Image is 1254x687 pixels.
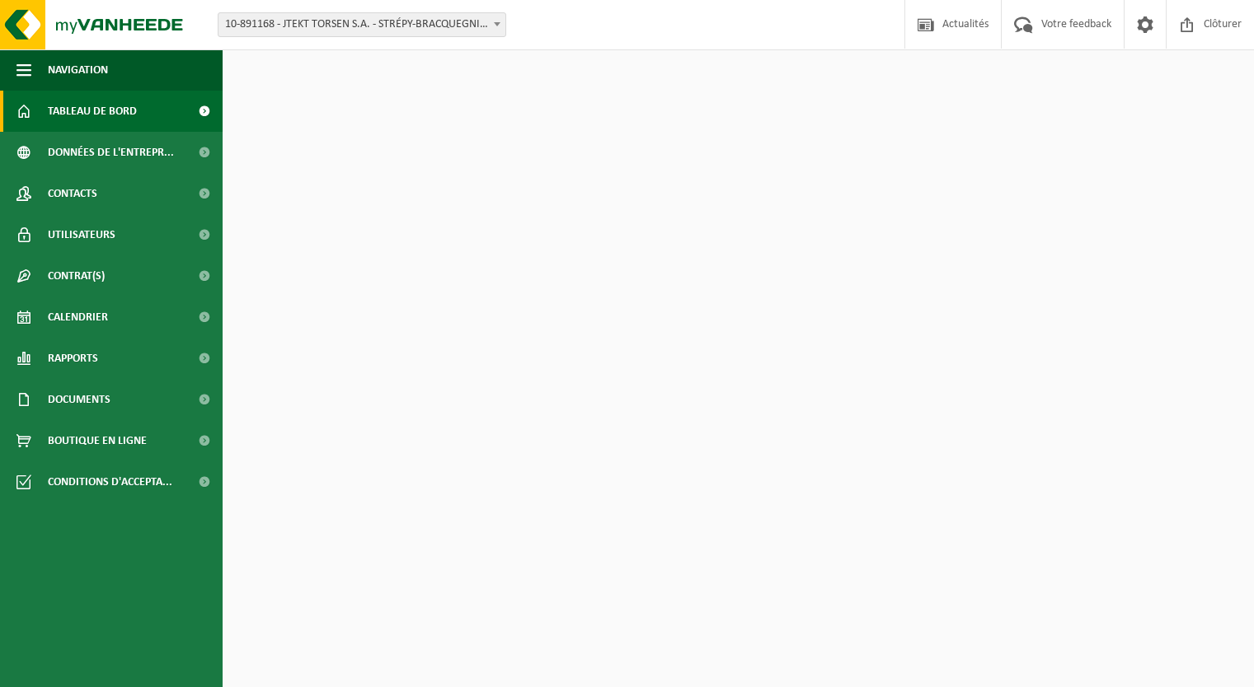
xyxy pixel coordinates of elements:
span: Tableau de bord [48,91,137,132]
span: Utilisateurs [48,214,115,255]
span: Conditions d'accepta... [48,461,172,502]
span: Navigation [48,49,108,91]
span: 10-891168 - JTEKT TORSEN S.A. - STRÉPY-BRACQUEGNIES [218,12,506,37]
span: Données de l'entrepr... [48,132,174,173]
span: 10-891168 - JTEKT TORSEN S.A. - STRÉPY-BRACQUEGNIES [218,13,505,36]
span: Documents [48,379,110,420]
span: Boutique en ligne [48,420,147,461]
span: Calendrier [48,297,108,338]
span: Contrat(s) [48,255,105,297]
span: Rapports [48,338,98,379]
span: Contacts [48,173,97,214]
